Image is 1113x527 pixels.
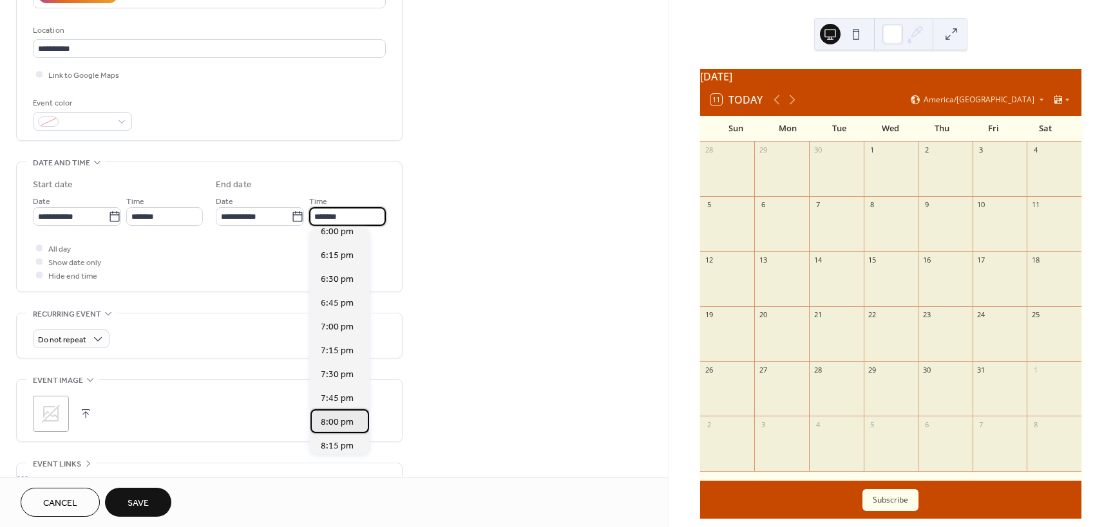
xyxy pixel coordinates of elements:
[704,420,714,429] div: 2
[33,308,101,321] span: Recurring event
[976,200,986,210] div: 10
[1031,365,1040,374] div: 1
[968,116,1020,142] div: Fri
[704,255,714,264] div: 12
[813,145,823,155] div: 30
[710,116,762,142] div: Sun
[1031,420,1040,429] div: 8
[868,420,877,429] div: 5
[38,333,86,347] span: Do not repeat
[758,310,768,320] div: 20
[813,420,823,429] div: 4
[321,392,354,405] span: 7:45 pm
[922,145,931,155] div: 2
[48,243,71,256] span: All day
[126,195,144,208] span: Time
[33,156,90,170] span: Date and time
[758,255,768,264] div: 13
[922,420,931,429] div: 6
[48,270,97,283] span: Hide end time
[321,439,354,453] span: 8:15 pm
[976,310,986,320] div: 24
[813,255,823,264] div: 14
[48,256,101,270] span: Show date only
[813,116,865,142] div: Tue
[321,344,354,358] span: 7:15 pm
[868,255,877,264] div: 15
[813,310,823,320] div: 21
[758,420,768,429] div: 3
[762,116,813,142] div: Mon
[976,365,986,374] div: 31
[33,195,50,208] span: Date
[105,488,171,517] button: Save
[976,145,986,155] div: 3
[922,255,931,264] div: 16
[813,200,823,210] div: 7
[21,488,100,517] button: Cancel
[216,178,252,192] div: End date
[924,96,1034,104] span: America/[GEOGRAPHIC_DATA]
[128,497,149,510] span: Save
[33,374,83,387] span: Event image
[865,116,917,142] div: Wed
[917,116,968,142] div: Thu
[758,365,768,374] div: 27
[868,200,877,210] div: 8
[862,489,918,511] button: Subscribe
[33,396,69,432] div: ;
[43,497,77,510] span: Cancel
[321,249,354,263] span: 6:15 pm
[700,69,1081,84] div: [DATE]
[704,200,714,210] div: 5
[321,225,354,239] span: 6:00 pm
[704,365,714,374] div: 26
[17,463,402,490] div: •••
[704,310,714,320] div: 19
[1031,145,1040,155] div: 4
[922,310,931,320] div: 23
[868,145,877,155] div: 1
[321,416,354,429] span: 8:00 pm
[33,458,81,471] span: Event links
[33,178,73,192] div: Start date
[1031,200,1040,210] div: 11
[1020,116,1071,142] div: Sat
[868,365,877,374] div: 29
[321,297,354,310] span: 6:45 pm
[216,195,233,208] span: Date
[868,310,877,320] div: 22
[33,24,383,37] div: Location
[758,200,768,210] div: 6
[309,195,327,208] span: Time
[1031,310,1040,320] div: 25
[976,420,986,429] div: 7
[704,145,714,155] div: 28
[813,365,823,374] div: 28
[922,200,931,210] div: 9
[922,365,931,374] div: 30
[706,91,767,109] button: 11Today
[976,255,986,264] div: 17
[758,145,768,155] div: 29
[321,273,354,286] span: 6:30 pm
[321,320,354,334] span: 7:00 pm
[48,69,119,82] span: Link to Google Maps
[33,97,129,110] div: Event color
[321,368,354,382] span: 7:30 pm
[1031,255,1040,264] div: 18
